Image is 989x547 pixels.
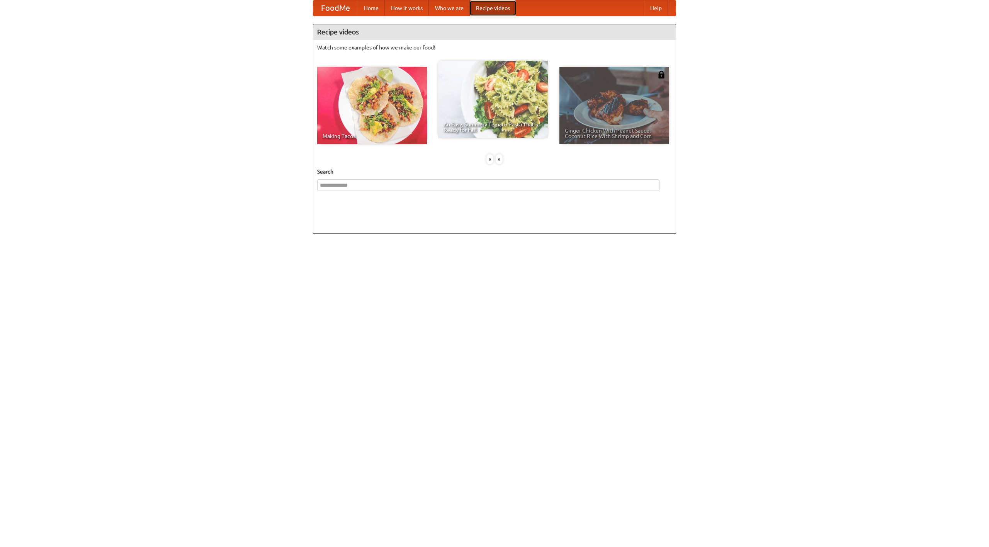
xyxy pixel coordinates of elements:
h5: Search [317,168,672,176]
a: Help [644,0,668,16]
span: An Easy, Summery Tomato Pasta That's Ready for Fall [444,122,542,133]
a: Who we are [429,0,470,16]
p: Watch some examples of how we make our food! [317,44,672,51]
h4: Recipe videos [313,24,676,40]
a: Recipe videos [470,0,516,16]
span: Making Tacos [323,133,421,139]
a: FoodMe [313,0,358,16]
a: Making Tacos [317,67,427,144]
a: An Easy, Summery Tomato Pasta That's Ready for Fall [438,61,548,138]
div: « [486,154,493,164]
a: Home [358,0,385,16]
div: » [496,154,503,164]
a: How it works [385,0,429,16]
img: 483408.png [658,71,665,78]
